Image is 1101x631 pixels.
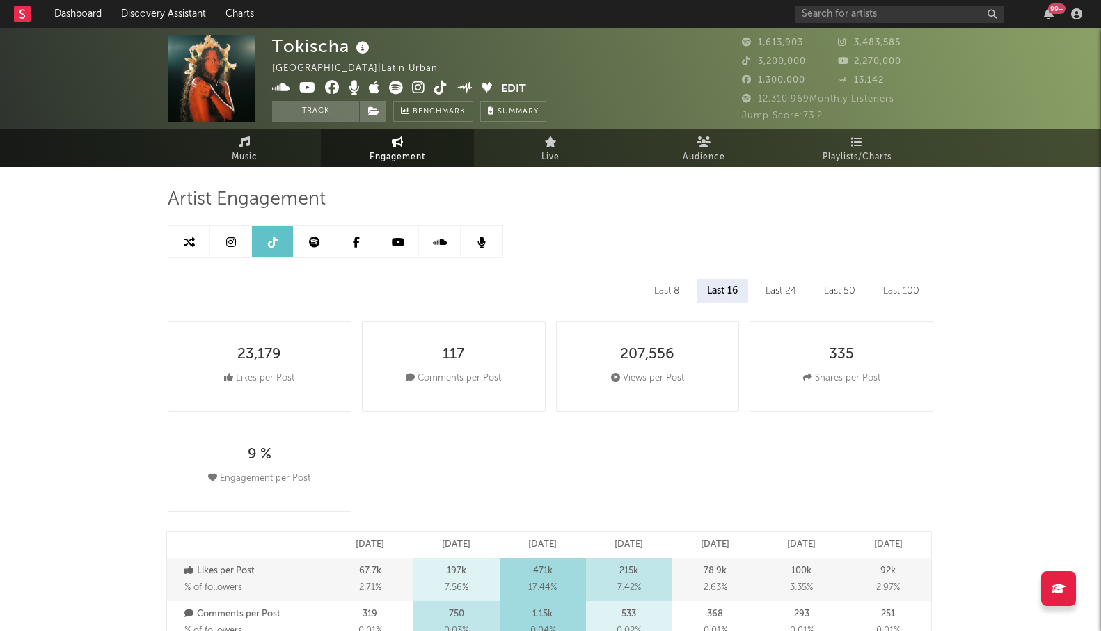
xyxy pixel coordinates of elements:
[876,580,900,596] span: 2.97 %
[780,129,933,167] a: Playlists/Charts
[321,129,474,167] a: Engagement
[359,563,381,580] p: 67.7k
[611,370,684,387] div: Views per Post
[224,370,294,387] div: Likes per Post
[445,580,468,596] span: 7.56 %
[838,38,901,47] span: 3,483,585
[272,35,373,58] div: Tokischa
[742,95,894,104] span: 12,310,969 Monthly Listeners
[742,57,806,66] span: 3,200,000
[442,536,470,553] p: [DATE]
[528,536,557,553] p: [DATE]
[168,191,326,208] span: Artist Engagement
[742,38,803,47] span: 1,613,903
[533,563,553,580] p: 471k
[880,563,896,580] p: 92k
[787,536,816,553] p: [DATE]
[838,76,884,85] span: 13,142
[413,104,466,120] span: Benchmark
[359,580,381,596] span: 2.71 %
[615,536,643,553] p: [DATE]
[184,583,242,592] span: % of followers
[363,606,377,623] p: 319
[1044,8,1054,19] button: 99+
[474,129,627,167] a: Live
[742,111,823,120] span: Jump Score: 73.2
[356,536,384,553] p: [DATE]
[838,57,901,66] span: 2,270,000
[1048,3,1066,14] div: 99 +
[627,129,780,167] a: Audience
[829,346,854,363] div: 335
[272,101,359,122] button: Track
[532,606,553,623] p: 1.15k
[707,606,723,623] p: 368
[755,279,807,303] div: Last 24
[184,606,324,623] p: Comments per Post
[803,370,880,387] div: Shares per Post
[272,61,454,77] div: [GEOGRAPHIC_DATA] | Latin Urban
[701,536,729,553] p: [DATE]
[168,129,321,167] a: Music
[208,470,310,487] div: Engagement per Post
[794,606,809,623] p: 293
[790,580,813,596] span: 3.35 %
[874,536,903,553] p: [DATE]
[528,580,557,596] span: 17.44 %
[814,279,866,303] div: Last 50
[541,149,560,166] span: Live
[370,149,425,166] span: Engagement
[447,563,466,580] p: 197k
[443,346,464,363] div: 117
[823,149,892,166] span: Playlists/Charts
[644,279,690,303] div: Last 8
[237,346,281,363] div: 23,179
[248,447,271,463] div: 9 %
[498,108,539,115] span: Summary
[184,563,324,580] p: Likes per Post
[620,346,674,363] div: 207,556
[449,606,464,623] p: 750
[873,279,930,303] div: Last 100
[791,563,811,580] p: 100k
[795,6,1004,23] input: Search for artists
[881,606,895,623] p: 251
[480,101,546,122] button: Summary
[619,563,638,580] p: 215k
[406,370,501,387] div: Comments per Post
[617,580,641,596] span: 7.42 %
[621,606,636,623] p: 533
[742,76,805,85] span: 1,300,000
[501,81,526,98] button: Edit
[393,101,473,122] a: Benchmark
[232,149,258,166] span: Music
[704,580,727,596] span: 2.63 %
[683,149,725,166] span: Audience
[704,563,727,580] p: 78.9k
[697,279,748,303] div: Last 16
